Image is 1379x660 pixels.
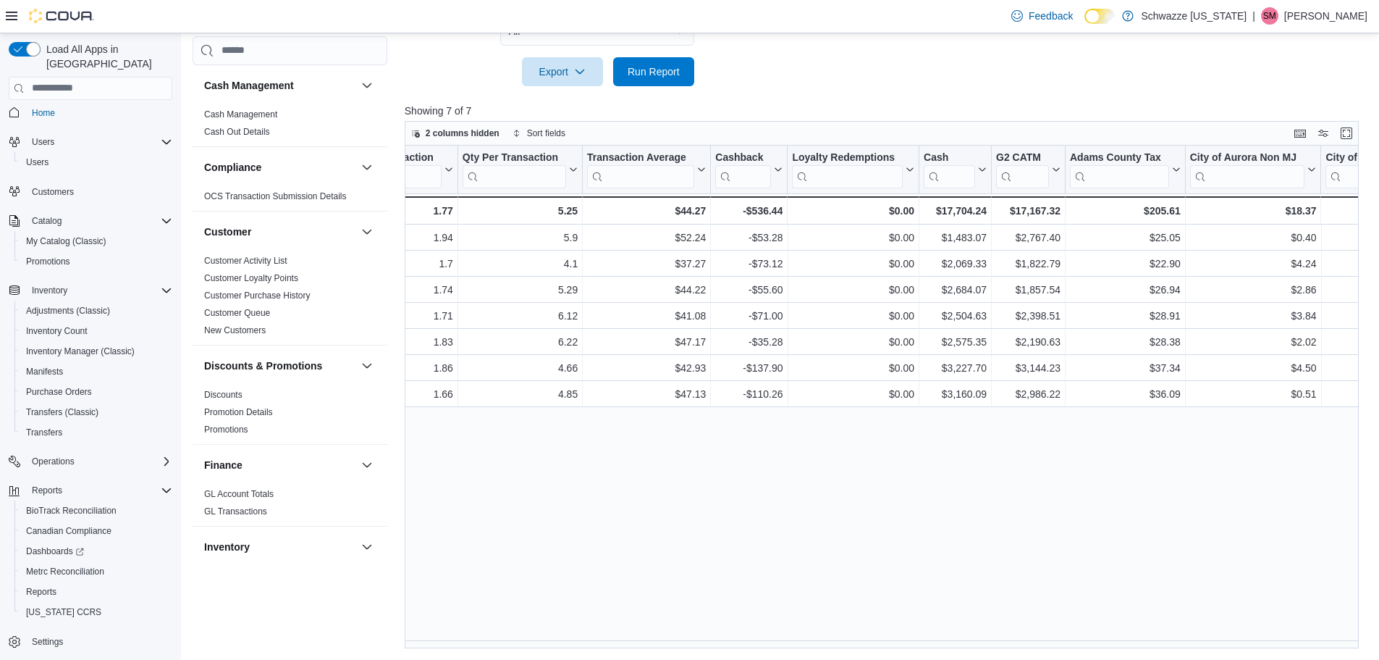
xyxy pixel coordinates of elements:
div: Qty Per Transaction [463,151,566,164]
div: $17,167.32 [996,202,1060,220]
button: Users [3,132,178,152]
span: Catalog [26,212,172,230]
div: $2,767.40 [996,229,1060,246]
span: Promotion Details [204,406,273,418]
span: Operations [32,456,75,467]
button: Inventory Count [14,321,178,341]
button: Promotions [14,251,178,272]
button: Inventory [204,540,355,554]
span: Customer Queue [204,307,270,319]
span: Dashboards [26,546,84,557]
button: My Catalog (Classic) [14,231,178,251]
div: $0.51 [1190,385,1317,403]
span: Purchase Orders [26,386,92,398]
button: Canadian Compliance [14,521,178,541]
h3: Compliance [204,160,261,175]
a: Inventory Manager (Classic) [20,343,140,360]
div: $25.05 [1070,229,1181,246]
div: $26.94 [1070,281,1181,298]
div: Items Per Transaction [328,151,442,164]
a: Transfers (Classic) [20,404,104,421]
span: Adjustments (Classic) [26,305,110,317]
div: Customer [193,252,387,345]
p: Showing 7 of 7 [405,104,1369,118]
button: Finance [204,458,355,472]
div: $2,190.63 [996,333,1060,351]
button: City of Aurora Non MJ [1190,151,1317,188]
span: My Catalog (Classic) [20,233,172,250]
button: Compliance [204,160,355,175]
div: Cash [924,151,975,188]
span: Transfers (Classic) [20,404,172,421]
div: G2 CATM [996,151,1049,164]
button: Cashback [715,151,783,188]
button: Operations [3,451,178,472]
div: Cashback [715,151,771,164]
div: $2,069.33 [924,255,987,272]
button: Catalog [26,212,67,230]
div: $1,483.07 [924,229,987,246]
button: Home [3,102,178,123]
button: Run Report [613,57,694,86]
span: Customers [26,183,172,201]
span: Customer Loyalty Points [204,272,298,284]
div: $0.00 [792,281,914,298]
button: Customers [3,181,178,202]
button: Inventory [3,280,178,301]
span: Inventory Count [20,322,172,340]
div: Sarah McDole [1261,7,1278,25]
div: $0.00 [792,359,914,377]
div: 5.29 [463,281,578,298]
div: City of Aurora Non MJ [1190,151,1305,164]
div: City of Aurora Non MJ [1190,151,1305,188]
span: BioTrack Reconciliation [26,505,117,517]
span: Inventory Manager (Classic) [20,343,172,360]
button: Adjustments (Classic) [14,301,178,321]
button: Catalog [3,211,178,231]
span: Customer Activity List [204,255,287,267]
div: -$35.28 [715,333,783,351]
div: $4.50 [1190,359,1317,377]
span: Promotions [20,253,172,270]
div: Cash [924,151,975,164]
span: Customer Purchase History [204,290,311,301]
a: Canadian Compliance [20,522,117,540]
span: Users [20,154,172,171]
div: Items Per Transaction [328,151,442,188]
a: New Customers [204,325,266,335]
div: -$137.90 [715,359,783,377]
img: Cova [29,9,94,23]
span: Users [32,136,54,148]
button: Export [522,57,603,86]
a: OCS Transaction Submission Details [204,191,347,201]
h3: Inventory [204,540,250,554]
a: Settings [26,633,69,651]
div: $0.00 [792,229,914,246]
div: 5.9 [463,229,578,246]
span: Inventory Manager (Classic) [26,346,135,357]
div: Finance [193,485,387,526]
span: Operations [26,453,172,470]
a: Promotions [20,253,76,270]
button: G2 CATM [996,151,1060,188]
div: Qty Per Transaction [463,151,566,188]
span: Washington CCRS [20,603,172,621]
div: $1,822.79 [996,255,1060,272]
a: [US_STATE] CCRS [20,603,107,621]
button: Enter fullscreen [1338,125,1355,142]
div: $0.00 [792,333,914,351]
div: -$53.28 [715,229,783,246]
span: Feedback [1029,9,1073,23]
div: 1.7 [328,255,453,272]
h3: Finance [204,458,243,472]
a: Reports [20,583,62,601]
a: Metrc Reconciliation [20,563,110,580]
a: Dashboards [14,541,178,561]
button: Inventory Manager (Classic) [14,341,178,362]
div: $2.02 [1190,333,1317,351]
div: $3,227.70 [924,359,987,377]
span: OCS Transaction Submission Details [204,191,347,202]
span: Cash Management [204,109,277,120]
div: Adams County Tax [1070,151,1169,164]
